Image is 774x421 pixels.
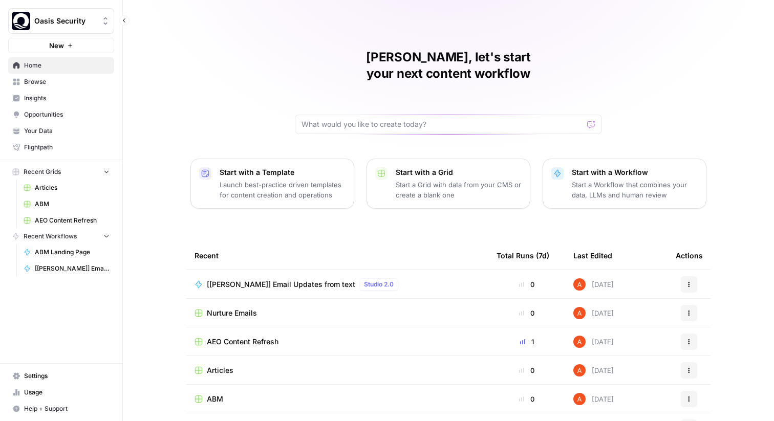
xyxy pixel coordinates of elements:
span: Your Data [24,126,110,136]
div: [DATE] [573,393,614,405]
span: [[PERSON_NAME]] Email Updates from text [207,279,355,290]
span: AEO Content Refresh [207,337,278,347]
a: [[PERSON_NAME]] Email Updates from textStudio 2.0 [195,278,480,291]
h1: [PERSON_NAME], let's start your next content workflow [295,49,602,82]
div: 1 [497,337,557,347]
a: Browse [8,74,114,90]
a: ABM [195,394,480,404]
a: Your Data [8,123,114,139]
span: Opportunities [24,110,110,119]
div: 0 [497,394,557,404]
span: Flightpath [24,143,110,152]
div: Total Runs (7d) [497,241,549,270]
img: cje7zb9ux0f2nqyv5qqgv3u0jxek [573,364,586,376]
a: ABM [19,196,114,212]
span: Studio 2.0 [364,280,394,289]
div: [DATE] [573,336,614,348]
span: Recent Workflows [24,232,77,241]
p: Start with a Grid [396,167,522,178]
img: cje7zb9ux0f2nqyv5qqgv3u0jxek [573,336,586,348]
button: Recent Grids [8,164,114,180]
div: Recent [195,241,480,270]
button: Start with a WorkflowStart a Workflow that combines your data, LLMs and human review [543,159,706,209]
a: Settings [8,368,114,384]
a: Articles [195,365,480,375]
button: Start with a GridStart a Grid with data from your CMS or create a blank one [367,159,530,209]
img: Oasis Security Logo [12,12,30,30]
div: 0 [497,279,557,290]
div: [DATE] [573,278,614,291]
span: Home [24,61,110,70]
p: Launch best-practice driven templates for content creation and operations [220,180,346,200]
span: Settings [24,371,110,381]
p: Start a Workflow that combines your data, LLMs and human review [572,180,698,200]
a: Nurture Emails [195,308,480,318]
a: AEO Content Refresh [19,212,114,229]
a: AEO Content Refresh [195,337,480,347]
input: What would you like to create today? [302,119,583,129]
div: [DATE] [573,307,614,319]
span: ABM Landing Page [35,248,110,257]
a: Articles [19,180,114,196]
div: Last Edited [573,241,612,270]
img: cje7zb9ux0f2nqyv5qqgv3u0jxek [573,393,586,405]
p: Start a Grid with data from your CMS or create a blank one [396,180,522,200]
a: ABM Landing Page [19,244,114,260]
span: Help + Support [24,404,110,413]
a: Home [8,57,114,74]
span: Articles [35,183,110,192]
span: New [49,40,64,51]
span: ABM [207,394,223,404]
span: Browse [24,77,110,86]
button: New [8,38,114,53]
span: Articles [207,365,233,375]
a: Usage [8,384,114,401]
div: 0 [497,308,557,318]
div: Actions [676,241,703,270]
div: [DATE] [573,364,614,376]
span: ABM [35,200,110,209]
span: Nurture Emails [207,308,257,318]
span: Recent Grids [24,167,61,176]
span: Insights [24,94,110,103]
button: Workspace: Oasis Security [8,8,114,34]
a: Flightpath [8,139,114,156]
p: Start with a Template [220,167,346,178]
span: Usage [24,388,110,397]
span: Oasis Security [34,16,96,26]
a: Insights [8,90,114,106]
p: Start with a Workflow [572,167,698,178]
a: [[PERSON_NAME]] Email Updates from text [19,260,114,277]
button: Recent Workflows [8,229,114,244]
img: cje7zb9ux0f2nqyv5qqgv3u0jxek [573,278,586,291]
a: Opportunities [8,106,114,123]
button: Help + Support [8,401,114,417]
button: Start with a TemplateLaunch best-practice driven templates for content creation and operations [190,159,354,209]
div: 0 [497,365,557,375]
span: [[PERSON_NAME]] Email Updates from text [35,264,110,273]
span: AEO Content Refresh [35,216,110,225]
img: cje7zb9ux0f2nqyv5qqgv3u0jxek [573,307,586,319]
